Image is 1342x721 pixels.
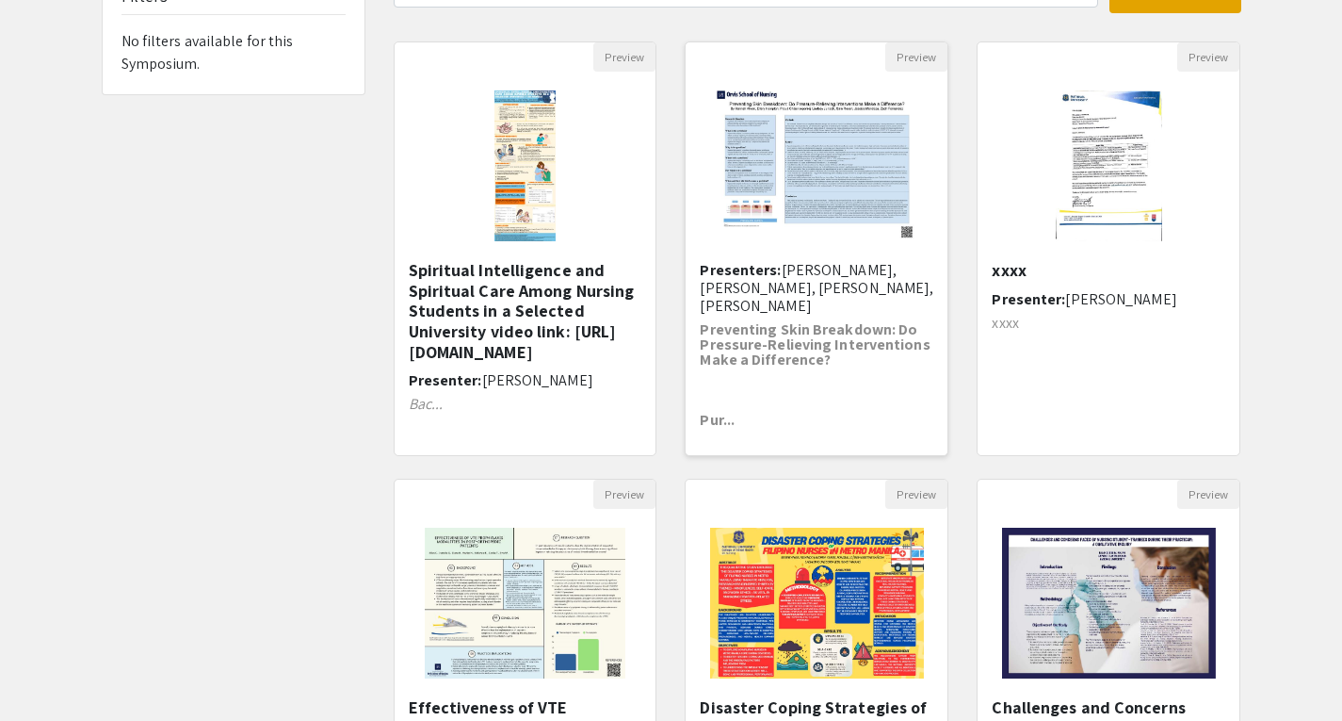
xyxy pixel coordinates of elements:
[406,509,644,697] img: <p><span style="color: rgb(0, 0, 0);">Effectiveness of VTE Prophylaxis modalities in Post-Orthope...
[700,261,933,316] h6: Presenters:
[691,509,943,697] img: <p>Disaster Coping Strategies of Filipino Nurses in Metro Manila</p>
[394,41,657,456] div: Open Presentation <p><strong>Spiritual Intelligence and Spiritual Care Among Nursing Students in ...
[698,72,936,260] img: <p>Preventing Skin Breakdown: Do Pressure Relieving Interventions Make a Difference?</p>
[700,260,933,316] span: [PERSON_NAME], [PERSON_NAME], [PERSON_NAME], [PERSON_NAME]
[983,509,1235,697] img: <p class="ql-align-center">Challenges and Concerns Faced by Nursing Student-Trainees During Their...
[1177,42,1239,72] button: Preview
[1065,289,1176,309] span: [PERSON_NAME]
[700,410,735,430] strong: Pur...
[482,370,593,390] span: [PERSON_NAME]
[685,41,948,456] div: Open Presentation <p>Preventing Skin Breakdown: Do Pressure Relieving Interventions Make a Differ...
[992,260,1225,281] h5: xxxx
[700,320,930,369] strong: Preventing Skin Breakdown: Do Pressure-Relieving Interventions Make a Difference?
[992,290,1225,308] h6: Presenter:
[409,260,642,362] h5: Spiritual Intelligence and Spiritual Care Among Nursing Students in a Selected University video l...
[476,72,574,260] img: <p><strong>Spiritual Intelligence and Spiritual Care Among Nursing Students in a Selected Univers...
[409,371,642,389] h6: Presenter:
[593,480,655,509] button: Preview
[885,480,947,509] button: Preview
[1177,480,1239,509] button: Preview
[593,42,655,72] button: Preview
[1037,72,1181,260] img: <p>xxxx</p>
[977,41,1240,456] div: Open Presentation <p>xxxx</p>
[885,42,947,72] button: Preview
[409,394,444,414] em: Bac...
[14,636,80,707] iframe: Chat
[992,316,1225,331] p: xxxx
